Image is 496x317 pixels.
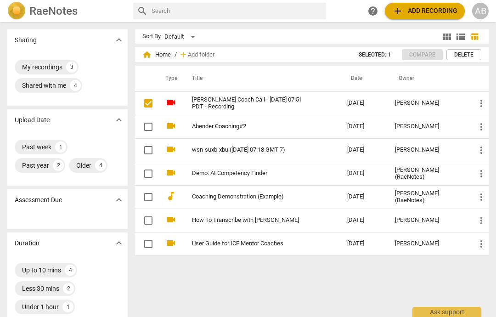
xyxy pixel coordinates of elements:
button: Tile view [440,30,454,44]
div: 2 [63,283,74,294]
div: Under 1 hour [22,302,59,311]
span: more_vert [476,121,487,132]
span: more_vert [476,145,487,156]
span: table_chart [470,32,479,41]
span: videocam [165,120,176,131]
div: 3 [66,62,77,73]
button: Selected: 1 [351,49,398,60]
td: [DATE] [340,162,388,185]
button: AB [472,3,489,19]
span: videocam [165,167,176,178]
button: Show more [112,113,126,127]
td: [DATE] [340,185,388,209]
div: 4 [65,265,76,276]
span: videocam [165,97,176,108]
p: Duration [15,238,39,248]
p: Upload Date [15,115,50,125]
span: more_vert [476,98,487,109]
div: 2 [53,160,64,171]
div: Default [164,29,198,44]
th: Date [340,66,388,91]
a: LogoRaeNotes [7,2,126,20]
a: [PERSON_NAME] Coach Call - [DATE] 07:51 PDT - Recording [192,96,314,110]
span: add [179,50,188,59]
span: expand_more [113,238,124,249]
img: Logo [7,2,26,20]
button: Delete [446,49,481,60]
div: [PERSON_NAME] [395,240,461,247]
a: Help [365,3,381,19]
div: Ask support [412,307,481,317]
span: view_module [441,31,452,42]
th: Title [181,66,340,91]
span: more_vert [476,238,487,249]
th: Owner [388,66,468,91]
span: Add recording [392,6,457,17]
h2: RaeNotes [29,5,78,17]
div: [PERSON_NAME] [395,217,461,224]
span: expand_more [113,114,124,125]
span: videocam [165,144,176,155]
button: Show more [112,193,126,207]
button: Show more [112,236,126,250]
a: How To Transcribe with [PERSON_NAME] [192,217,314,224]
div: Older [76,161,91,170]
span: help [367,6,378,17]
div: Past year [22,161,49,170]
div: [PERSON_NAME] (RaeNotes) [395,190,461,204]
div: Past week [22,142,51,152]
div: 4 [70,80,81,91]
div: [PERSON_NAME] (RaeNotes) [395,167,461,181]
div: Shared with me [22,81,66,90]
div: [PERSON_NAME] [395,147,461,153]
div: 1 [62,301,73,312]
button: Table view [468,30,481,44]
span: more_vert [476,192,487,203]
a: Demo: AI Competency Finder [192,170,314,177]
div: Sort By [142,33,161,40]
button: Show more [112,33,126,47]
div: [PERSON_NAME] [395,100,461,107]
span: Selected: 1 [359,51,391,59]
span: audiotrack [165,191,176,202]
p: Assessment Due [15,195,62,205]
span: Delete [454,51,473,59]
div: [PERSON_NAME] [395,123,461,130]
p: Sharing [15,35,37,45]
div: 1 [55,142,66,153]
button: Upload [385,3,465,19]
input: Search [152,4,322,18]
th: Type [158,66,181,91]
a: User Guide for ICF Mentor Coaches [192,240,314,247]
td: [DATE] [340,115,388,138]
span: videocam [165,214,176,225]
div: 4 [95,160,106,171]
a: Coaching Demonstration (Example) [192,193,314,200]
span: home [142,50,152,59]
td: [DATE] [340,232,388,255]
td: [DATE] [340,209,388,232]
span: expand_more [113,194,124,205]
span: / [175,51,177,58]
div: Up to 10 mins [22,266,61,275]
button: List view [454,30,468,44]
a: Abender Coaching#2 [192,123,314,130]
span: view_list [455,31,466,42]
span: add [392,6,403,17]
span: expand_more [113,34,124,45]
span: more_vert [476,168,487,179]
span: videocam [165,238,176,249]
span: Home [142,50,171,59]
span: more_vert [476,215,487,226]
td: [DATE] [340,138,388,162]
a: wsn-suxb-xbu ([DATE] 07:18 GMT-7) [192,147,314,153]
span: Add folder [188,51,214,58]
td: [DATE] [340,91,388,115]
div: My recordings [22,62,62,72]
div: Less 30 mins [22,284,59,293]
span: search [137,6,148,17]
